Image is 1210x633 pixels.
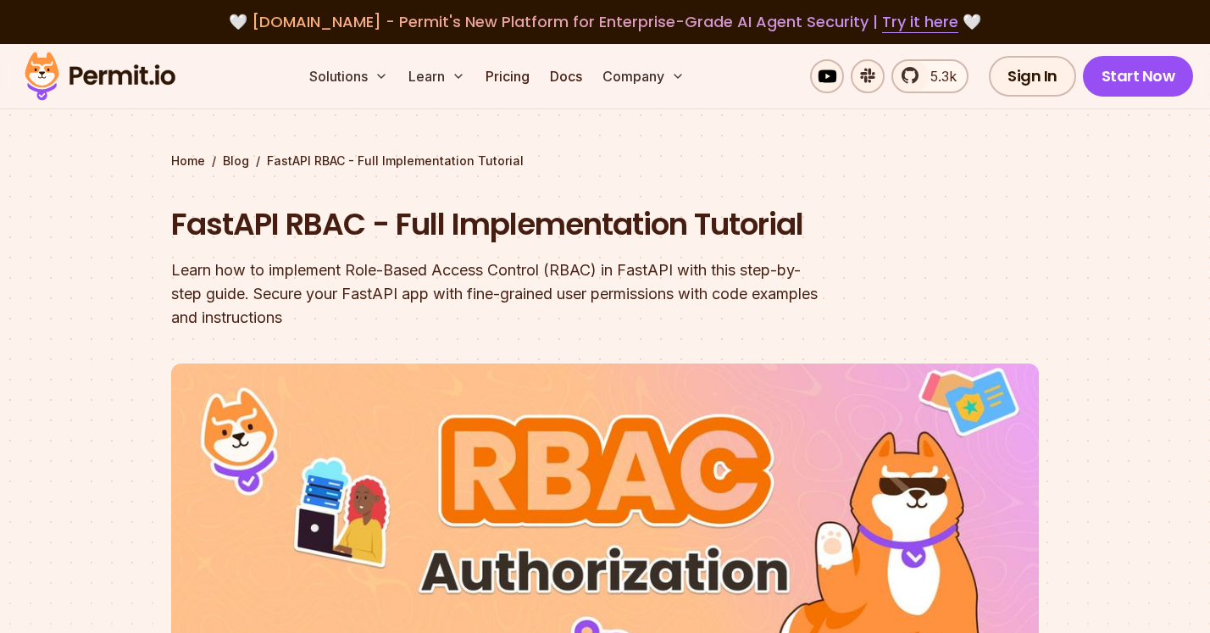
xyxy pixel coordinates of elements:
[543,59,589,93] a: Docs
[171,203,822,246] h1: FastAPI RBAC - Full Implementation Tutorial
[891,59,969,93] a: 5.3k
[596,59,691,93] button: Company
[171,153,1039,169] div: / /
[302,59,395,93] button: Solutions
[882,11,958,33] a: Try it here
[171,258,822,330] div: Learn how to implement Role-Based Access Control (RBAC) in FastAPI with this step-by-step guide. ...
[1083,56,1194,97] a: Start Now
[17,47,183,105] img: Permit logo
[223,153,249,169] a: Blog
[252,11,958,32] span: [DOMAIN_NAME] - Permit's New Platform for Enterprise-Grade AI Agent Security |
[171,153,205,169] a: Home
[920,66,957,86] span: 5.3k
[41,10,1169,34] div: 🤍 🤍
[989,56,1076,97] a: Sign In
[479,59,536,93] a: Pricing
[402,59,472,93] button: Learn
